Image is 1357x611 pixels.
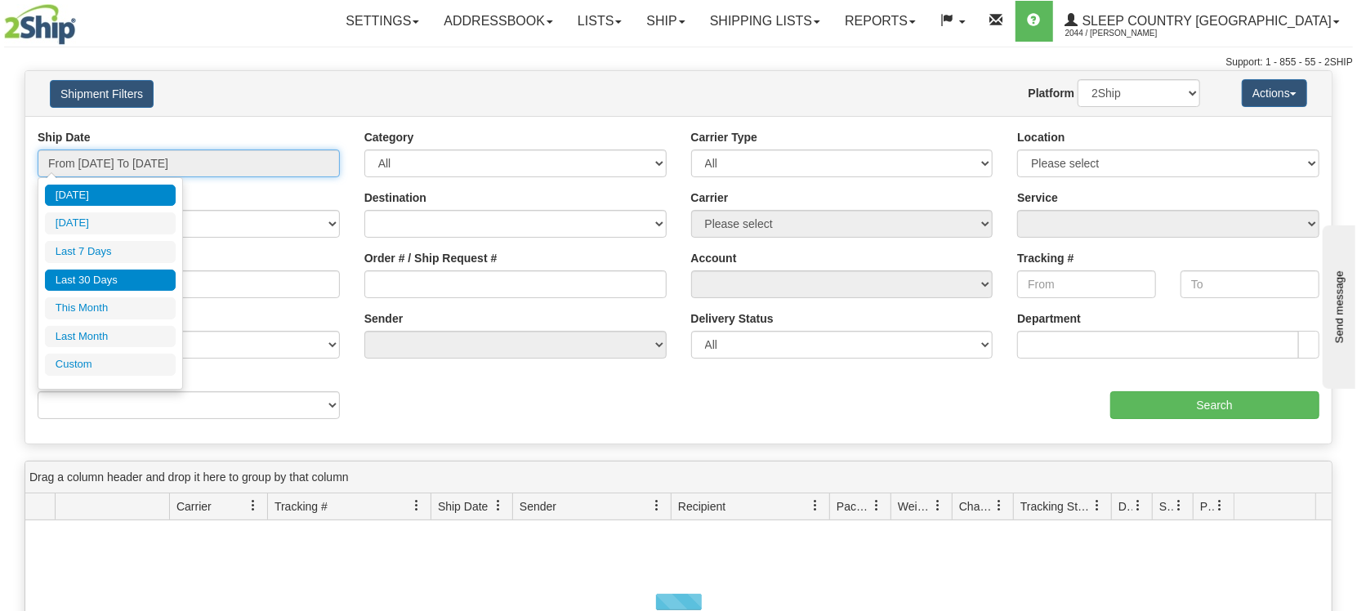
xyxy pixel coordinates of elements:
[1017,310,1081,327] label: Department
[1118,498,1132,515] span: Delivery Status
[678,498,725,515] span: Recipient
[25,462,1332,493] div: grid grouping header
[45,297,176,319] li: This Month
[1159,498,1173,515] span: Shipment Issues
[1319,222,1355,389] iframe: chat widget
[364,310,403,327] label: Sender
[634,1,697,42] a: Ship
[985,492,1013,520] a: Charge filter column settings
[520,498,556,515] span: Sender
[833,1,928,42] a: Reports
[45,241,176,263] li: Last 7 Days
[275,498,328,515] span: Tracking #
[364,250,498,266] label: Order # / Ship Request #
[45,185,176,207] li: [DATE]
[45,326,176,348] li: Last Month
[1200,498,1214,515] span: Pickup Status
[45,212,176,234] li: [DATE]
[1029,85,1075,101] label: Platform
[4,56,1353,69] div: Support: 1 - 855 - 55 - 2SHIP
[403,492,431,520] a: Tracking # filter column settings
[1124,492,1152,520] a: Delivery Status filter column settings
[837,498,871,515] span: Packages
[364,190,426,206] label: Destination
[333,1,431,42] a: Settings
[12,14,151,26] div: Send message
[691,190,729,206] label: Carrier
[1017,190,1058,206] label: Service
[1017,250,1074,266] label: Tracking #
[431,1,565,42] a: Addressbook
[1181,270,1319,298] input: To
[1083,492,1111,520] a: Tracking Status filter column settings
[45,270,176,292] li: Last 30 Days
[691,310,774,327] label: Delivery Status
[1017,270,1156,298] input: From
[1078,14,1332,28] span: Sleep Country [GEOGRAPHIC_DATA]
[239,492,267,520] a: Carrier filter column settings
[1053,1,1352,42] a: Sleep Country [GEOGRAPHIC_DATA] 2044 / [PERSON_NAME]
[1242,79,1307,107] button: Actions
[924,492,952,520] a: Weight filter column settings
[691,250,737,266] label: Account
[1206,492,1234,520] a: Pickup Status filter column settings
[898,498,932,515] span: Weight
[1065,25,1188,42] span: 2044 / [PERSON_NAME]
[38,129,91,145] label: Ship Date
[484,492,512,520] a: Ship Date filter column settings
[643,492,671,520] a: Sender filter column settings
[45,354,176,376] li: Custom
[801,492,829,520] a: Recipient filter column settings
[1020,498,1091,515] span: Tracking Status
[176,498,212,515] span: Carrier
[1017,129,1065,145] label: Location
[565,1,634,42] a: Lists
[959,498,993,515] span: Charge
[691,129,757,145] label: Carrier Type
[50,80,154,108] button: Shipment Filters
[1165,492,1193,520] a: Shipment Issues filter column settings
[364,129,414,145] label: Category
[698,1,833,42] a: Shipping lists
[1110,391,1319,419] input: Search
[438,498,488,515] span: Ship Date
[863,492,891,520] a: Packages filter column settings
[4,4,76,45] img: logo2044.jpg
